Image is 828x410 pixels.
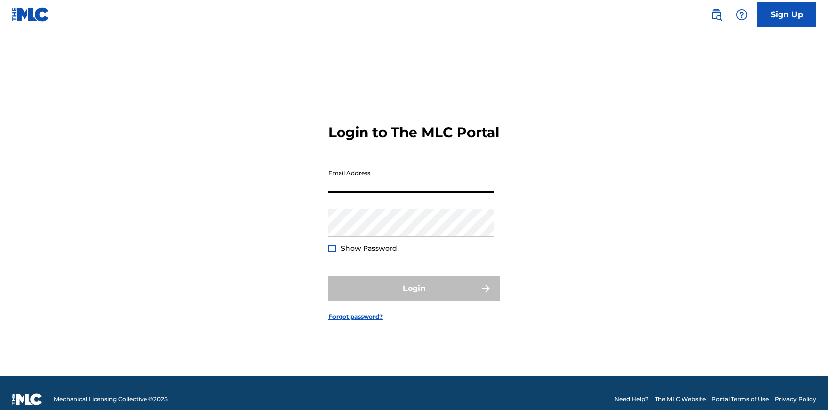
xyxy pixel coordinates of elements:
[328,124,499,141] h3: Login to The MLC Portal
[655,395,706,404] a: The MLC Website
[732,5,752,24] div: Help
[757,2,816,27] a: Sign Up
[328,313,383,321] a: Forgot password?
[710,9,722,21] img: search
[341,244,397,253] span: Show Password
[54,395,168,404] span: Mechanical Licensing Collective © 2025
[775,395,816,404] a: Privacy Policy
[736,9,748,21] img: help
[12,393,42,405] img: logo
[779,363,828,410] iframe: Chat Widget
[711,395,769,404] a: Portal Terms of Use
[614,395,649,404] a: Need Help?
[12,7,49,22] img: MLC Logo
[706,5,726,24] a: Public Search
